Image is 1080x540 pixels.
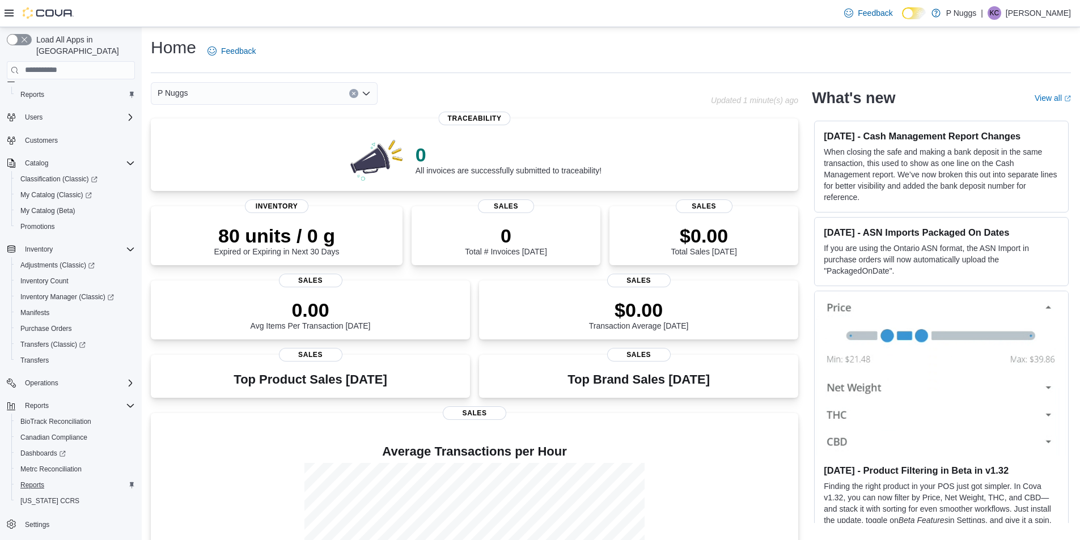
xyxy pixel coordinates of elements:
[16,188,135,202] span: My Catalog (Classic)
[1064,95,1071,102] svg: External link
[16,172,135,186] span: Classification (Classic)
[16,415,135,428] span: BioTrack Reconciliation
[824,227,1059,238] h3: [DATE] - ASN Imports Packaged On Dates
[25,159,48,168] span: Catalog
[20,399,135,413] span: Reports
[16,188,96,202] a: My Catalog (Classic)
[20,324,72,333] span: Purchase Orders
[11,414,139,430] button: BioTrack Reconciliation
[11,273,139,289] button: Inventory Count
[16,88,49,101] a: Reports
[1006,6,1071,20] p: [PERSON_NAME]
[824,465,1059,476] h3: [DATE] - Product Filtering in Beta in v1.32
[20,340,86,349] span: Transfers (Classic)
[16,462,135,476] span: Metrc Reconciliation
[16,354,53,367] a: Transfers
[11,289,139,305] a: Inventory Manager (Classic)
[988,6,1001,20] div: Kris Charland
[20,481,44,490] span: Reports
[20,399,53,413] button: Reports
[214,224,340,247] p: 80 units / 0 g
[20,376,63,390] button: Operations
[2,132,139,148] button: Customers
[214,224,340,256] div: Expired or Expiring in Next 30 Days
[16,204,135,218] span: My Catalog (Beta)
[20,261,95,270] span: Adjustments (Classic)
[16,494,135,508] span: Washington CCRS
[11,321,139,337] button: Purchase Orders
[251,299,371,321] p: 0.00
[589,299,689,330] div: Transaction Average [DATE]
[16,274,135,288] span: Inventory Count
[20,156,53,170] button: Catalog
[16,220,60,233] a: Promotions
[25,113,43,122] span: Users
[16,258,135,272] span: Adjustments (Classic)
[16,306,135,320] span: Manifests
[16,306,54,320] a: Manifests
[16,447,70,460] a: Dashboards
[11,219,139,235] button: Promotions
[20,376,135,390] span: Operations
[899,516,948,525] em: Beta Features
[11,337,139,352] a: Transfers (Classic)
[20,110,47,124] button: Users
[990,6,999,20] span: KC
[16,204,80,218] a: My Catalog (Beta)
[824,146,1059,203] p: When closing the safe and making a bank deposit in the same transaction, this used to show as one...
[20,449,66,458] span: Dashboards
[607,348,671,362] span: Sales
[20,206,75,215] span: My Catalog (Beta)
[11,171,139,187] a: Classification (Classic)
[11,461,139,477] button: Metrc Reconciliation
[2,155,139,171] button: Catalog
[16,447,135,460] span: Dashboards
[676,199,732,213] span: Sales
[16,431,92,444] a: Canadian Compliance
[16,354,135,367] span: Transfers
[16,462,86,476] a: Metrc Reconciliation
[251,299,371,330] div: Avg Items Per Transaction [DATE]
[25,136,58,145] span: Customers
[439,112,511,125] span: Traceability
[20,465,82,474] span: Metrc Reconciliation
[20,518,54,532] a: Settings
[234,373,387,386] h3: Top Product Sales [DATE]
[824,243,1059,277] p: If you are using the Ontario ASN format, the ASN Import in purchase orders will now automatically...
[20,277,69,286] span: Inventory Count
[20,243,135,256] span: Inventory
[25,520,49,529] span: Settings
[16,478,49,492] a: Reports
[824,130,1059,142] h3: [DATE] - Cash Management Report Changes
[16,220,135,233] span: Promotions
[16,338,135,351] span: Transfers (Classic)
[362,89,371,98] button: Open list of options
[20,175,98,184] span: Classification (Classic)
[11,187,139,203] a: My Catalog (Classic)
[23,7,74,19] img: Cova
[11,203,139,219] button: My Catalog (Beta)
[16,290,118,304] a: Inventory Manager (Classic)
[1035,93,1071,103] a: View allExternal link
[16,478,135,492] span: Reports
[2,516,139,532] button: Settings
[279,348,342,362] span: Sales
[2,375,139,391] button: Operations
[25,379,58,388] span: Operations
[11,493,139,509] button: [US_STATE] CCRS
[671,224,736,256] div: Total Sales [DATE]
[902,7,926,19] input: Dark Mode
[203,40,260,62] a: Feedback
[20,243,57,256] button: Inventory
[465,224,547,247] p: 0
[20,496,79,505] span: [US_STATE] CCRS
[2,241,139,257] button: Inventory
[20,517,135,531] span: Settings
[2,109,139,125] button: Users
[671,224,736,247] p: $0.00
[11,477,139,493] button: Reports
[902,19,903,20] span: Dark Mode
[416,143,602,175] div: All invoices are successfully submitted to traceability!
[16,274,73,288] a: Inventory Count
[16,322,135,335] span: Purchase Orders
